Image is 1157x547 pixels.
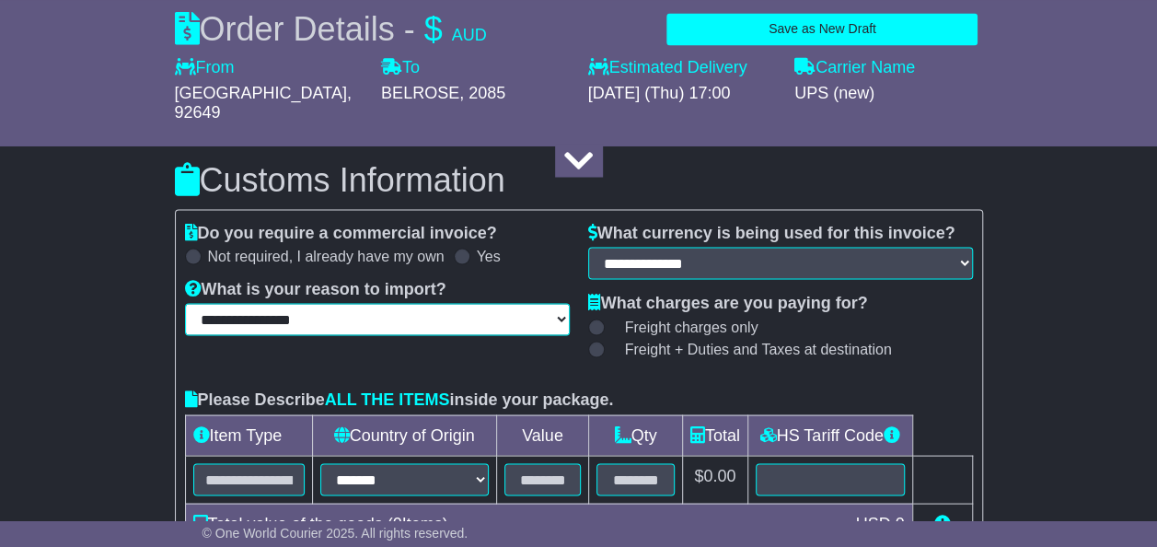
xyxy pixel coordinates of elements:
[855,514,890,532] span: USD
[202,526,469,541] span: © One World Courier 2025. All rights reserved.
[175,83,347,101] span: [GEOGRAPHIC_DATA]
[625,340,892,357] span: Freight + Duties and Taxes at destination
[747,414,912,455] td: HS Tariff Code
[312,414,496,455] td: Country of Origin
[794,58,915,78] label: Carrier Name
[185,390,614,410] label: Please Describe inside your package.
[666,13,978,45] button: Save as New Draft
[682,455,747,503] td: $
[588,223,955,243] label: What currency is being used for this invoice?
[175,161,983,198] h3: Customs Information
[682,414,747,455] td: Total
[602,318,758,335] label: Freight charges only
[381,83,459,101] span: BELROSE
[496,414,589,455] td: Value
[175,9,487,49] div: Order Details -
[184,511,847,536] div: Total value of the goods ( Items)
[393,514,402,532] span: 0
[452,26,487,44] span: AUD
[589,414,683,455] td: Qty
[895,514,904,532] span: 0
[185,279,446,299] label: What is your reason to import?
[703,466,735,484] span: 0.00
[175,58,235,78] label: From
[185,414,312,455] td: Item Type
[325,390,450,408] span: ALL THE ITEMS
[381,58,420,78] label: To
[185,223,497,243] label: Do you require a commercial invoice?
[208,247,445,264] label: Not required, I already have my own
[477,247,501,264] label: Yes
[794,83,983,103] div: UPS (new)
[424,10,443,48] span: $
[588,83,777,103] div: [DATE] (Thu) 17:00
[588,293,868,313] label: What charges are you paying for?
[588,58,777,78] label: Estimated Delivery
[934,514,951,532] a: Add new item
[175,83,352,122] span: , 92649
[459,83,505,101] span: , 2085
